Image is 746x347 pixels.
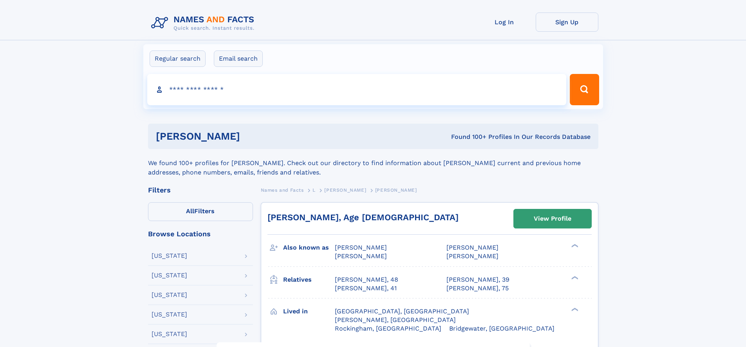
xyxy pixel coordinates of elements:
[335,252,387,260] span: [PERSON_NAME]
[148,149,598,177] div: We found 100+ profiles for [PERSON_NAME]. Check out our directory to find information about [PERS...
[345,133,591,141] div: Found 100+ Profiles In Our Records Database
[267,212,459,222] a: [PERSON_NAME], Age [DEMOGRAPHIC_DATA]
[152,253,187,259] div: [US_STATE]
[283,273,335,286] h3: Relatives
[446,275,509,284] a: [PERSON_NAME], 39
[152,272,187,279] div: [US_STATE]
[449,325,555,332] span: Bridgewater, [GEOGRAPHIC_DATA]
[152,311,187,318] div: [US_STATE]
[536,13,598,32] a: Sign Up
[514,209,591,228] a: View Profile
[312,185,316,195] a: L
[312,187,316,193] span: L
[147,74,567,105] input: search input
[148,13,261,34] img: Logo Names and Facts
[148,230,253,237] div: Browse Locations
[156,131,346,141] h1: [PERSON_NAME]
[570,74,599,105] button: Search Button
[534,210,571,228] div: View Profile
[335,316,456,324] span: [PERSON_NAME], [GEOGRAPHIC_DATA]
[324,185,366,195] a: [PERSON_NAME]
[186,207,194,215] span: All
[261,185,304,195] a: Names and Facts
[446,244,499,251] span: [PERSON_NAME]
[335,275,398,284] a: [PERSON_NAME], 48
[214,50,263,67] label: Email search
[148,187,253,194] div: Filters
[446,284,509,293] a: [PERSON_NAME], 75
[335,244,387,251] span: [PERSON_NAME]
[150,50,206,67] label: Regular search
[375,187,417,193] span: [PERSON_NAME]
[148,202,253,221] label: Filters
[152,331,187,337] div: [US_STATE]
[283,241,335,254] h3: Also known as
[569,307,579,312] div: ❯
[569,243,579,248] div: ❯
[335,325,441,332] span: Rockingham, [GEOGRAPHIC_DATA]
[152,292,187,298] div: [US_STATE]
[569,275,579,280] div: ❯
[473,13,536,32] a: Log In
[335,284,397,293] a: [PERSON_NAME], 41
[335,307,469,315] span: [GEOGRAPHIC_DATA], [GEOGRAPHIC_DATA]
[283,305,335,318] h3: Lived in
[446,252,499,260] span: [PERSON_NAME]
[324,187,366,193] span: [PERSON_NAME]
